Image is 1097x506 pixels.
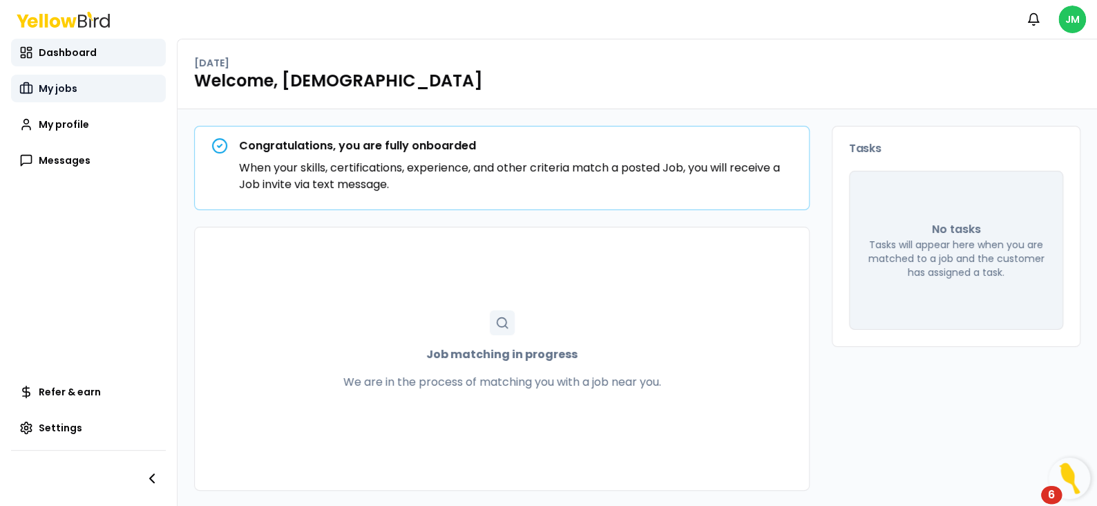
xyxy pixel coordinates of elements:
[194,56,229,70] p: [DATE]
[1049,458,1090,499] button: Open Resource Center, 6 new notifications
[11,39,166,66] a: Dashboard
[39,82,77,95] span: My jobs
[932,221,981,238] p: No tasks
[1058,6,1086,33] span: JM
[11,147,166,174] a: Messages
[39,46,97,59] span: Dashboard
[239,160,792,193] p: When your skills, certifications, experience, and other criteria match a posted Job, you will rec...
[11,414,166,442] a: Settings
[11,111,166,138] a: My profile
[866,238,1046,279] p: Tasks will appear here when you are matched to a job and the customer has assigned a task.
[849,143,1063,154] h3: Tasks
[426,346,578,363] strong: Job matching in progress
[239,138,476,153] strong: Congratulations, you are fully onboarded
[343,374,661,391] p: We are in the process of matching you with a job near you.
[11,75,166,102] a: My jobs
[194,70,1080,92] h1: Welcome, [DEMOGRAPHIC_DATA]
[39,421,82,435] span: Settings
[39,385,101,399] span: Refer & earn
[39,153,90,167] span: Messages
[11,378,166,406] a: Refer & earn
[39,118,89,131] span: My profile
